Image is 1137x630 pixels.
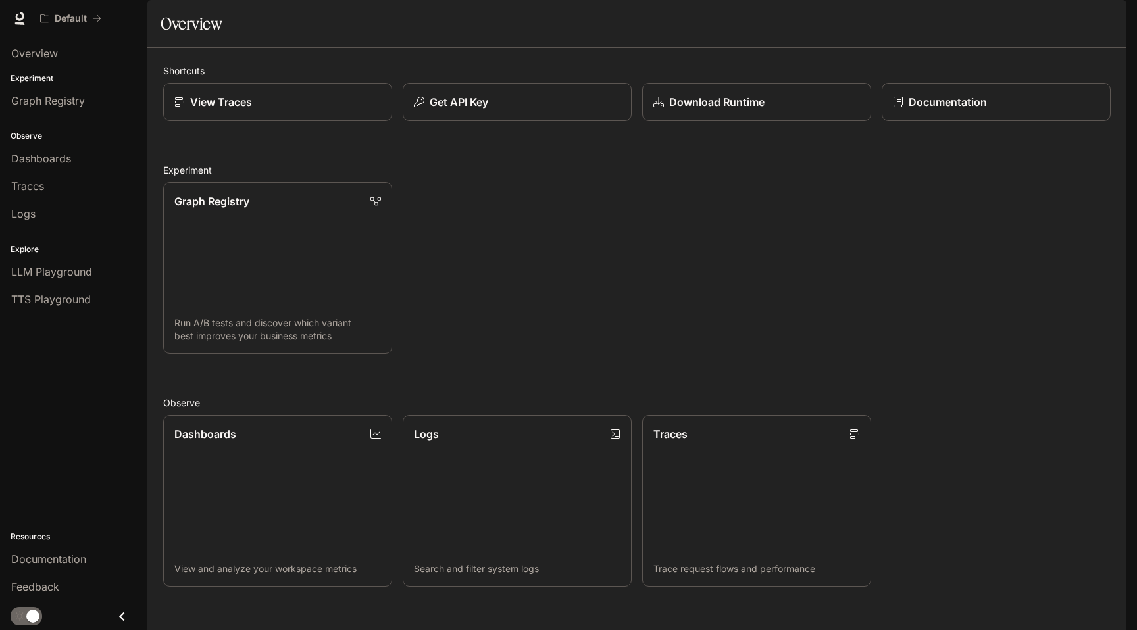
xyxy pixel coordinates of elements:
[34,5,107,32] button: All workspaces
[163,182,392,354] a: Graph RegistryRun A/B tests and discover which variant best improves your business metrics
[403,415,632,587] a: LogsSearch and filter system logs
[653,562,860,575] p: Trace request flows and performance
[174,562,381,575] p: View and analyze your workspace metrics
[669,94,765,110] p: Download Runtime
[653,426,688,442] p: Traces
[55,13,87,24] p: Default
[414,562,620,575] p: Search and filter system logs
[174,426,236,442] p: Dashboards
[414,426,439,442] p: Logs
[163,83,392,121] a: View Traces
[190,94,252,110] p: View Traces
[161,11,222,37] h1: Overview
[163,64,1111,78] h2: Shortcuts
[174,193,249,209] p: Graph Registry
[642,415,871,587] a: TracesTrace request flows and performance
[430,94,488,110] p: Get API Key
[403,83,632,121] button: Get API Key
[163,396,1111,410] h2: Observe
[882,83,1111,121] a: Documentation
[163,163,1111,177] h2: Experiment
[642,83,871,121] a: Download Runtime
[174,316,381,343] p: Run A/B tests and discover which variant best improves your business metrics
[909,94,987,110] p: Documentation
[163,415,392,587] a: DashboardsView and analyze your workspace metrics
